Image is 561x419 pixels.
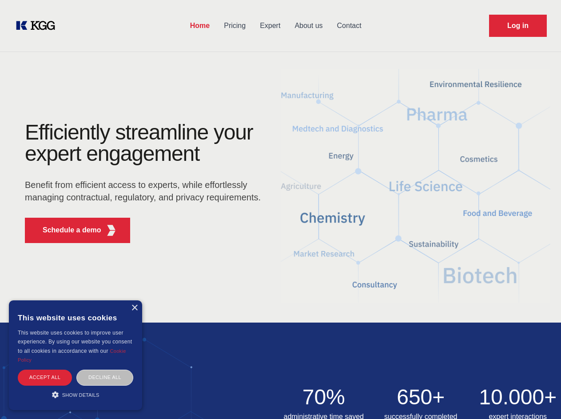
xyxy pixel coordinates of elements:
a: Cookie Policy [18,348,126,363]
button: Schedule a demoKGG Fifth Element RED [25,218,130,243]
a: Request Demo [489,15,547,37]
img: KGG Fifth Element RED [281,58,551,314]
h2: 650+ [378,387,464,408]
p: Benefit from efficient access to experts, while effortlessly managing contractual, regulatory, an... [25,179,267,204]
a: Expert [253,14,287,37]
span: Show details [62,392,99,398]
div: This website uses cookies [18,307,133,328]
h2: 70% [281,387,367,408]
div: Close [131,305,138,311]
span: This website uses cookies to improve user experience. By using our website you consent to all coo... [18,330,132,354]
a: Pricing [217,14,253,37]
a: About us [287,14,330,37]
img: KGG Fifth Element RED [106,225,117,236]
p: Schedule a demo [43,225,101,235]
a: KOL Knowledge Platform: Talk to Key External Experts (KEE) [14,19,62,33]
div: Accept all [18,370,72,385]
a: Contact [330,14,369,37]
a: Home [183,14,217,37]
h1: Efficiently streamline your expert engagement [25,122,267,164]
div: Show details [18,390,133,399]
div: Decline all [76,370,133,385]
